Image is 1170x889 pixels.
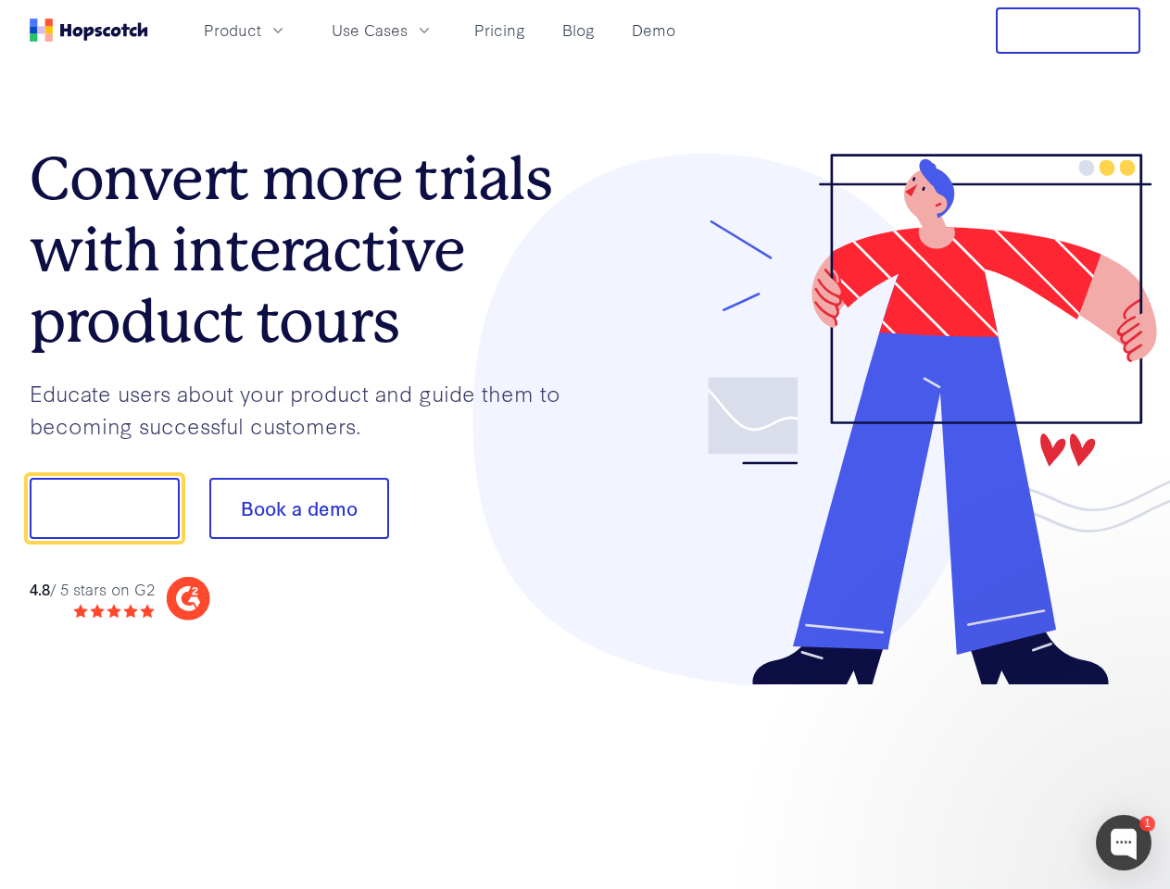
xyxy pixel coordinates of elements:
a: Demo [624,15,683,45]
div: 1 [1139,816,1155,832]
span: Use Cases [332,19,408,42]
strong: 4.8 [30,578,50,599]
a: Home [30,19,148,42]
h1: Convert more trials with interactive product tours [30,144,585,357]
a: Pricing [467,15,533,45]
span: Product [204,19,261,42]
p: Educate users about your product and guide them to becoming successful customers. [30,377,585,441]
button: Product [193,15,298,45]
button: Use Cases [321,15,445,45]
a: Blog [555,15,602,45]
button: Free Trial [996,7,1140,54]
div: / 5 stars on G2 [30,578,155,601]
button: Book a demo [209,478,389,539]
button: Show me! [30,478,180,539]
